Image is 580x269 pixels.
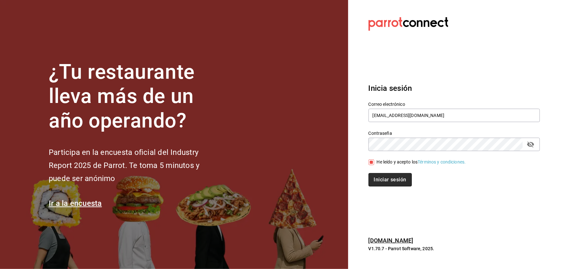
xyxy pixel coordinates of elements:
[369,131,540,135] label: Contraseña
[369,245,540,252] p: V1.70.7 - Parrot Software, 2025.
[369,237,413,244] a: [DOMAIN_NAME]
[49,199,102,208] a: Ir a la encuesta
[369,102,540,106] label: Correo electrónico
[525,139,536,150] button: passwordField
[377,159,466,165] div: He leído y acepto los
[369,109,540,122] input: Ingresa tu correo electrónico
[418,159,466,164] a: Términos y condiciones.
[49,60,221,133] h1: ¿Tu restaurante lleva más de un año operando?
[369,83,540,94] h3: Inicia sesión
[49,146,221,185] h2: Participa en la encuesta oficial del Industry Report 2025 de Parrot. Te toma 5 minutos y puede se...
[369,173,412,186] button: Iniciar sesión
